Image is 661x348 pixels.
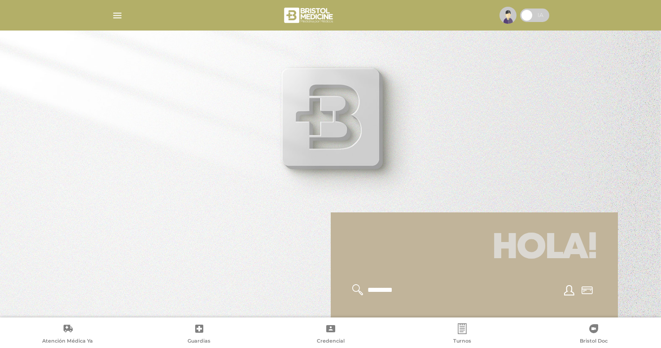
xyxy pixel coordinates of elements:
[317,338,345,346] span: Credencial
[112,10,123,21] img: Cober_menu-lines-white.svg
[453,338,471,346] span: Turnos
[133,323,265,346] a: Guardias
[341,223,607,273] h1: Hola!
[396,323,528,346] a: Turnos
[42,338,93,346] span: Atención Médica Ya
[499,7,517,24] img: profile-placeholder.svg
[580,338,608,346] span: Bristol Doc
[265,323,396,346] a: Credencial
[528,323,659,346] a: Bristol Doc
[283,4,336,26] img: bristol-medicine-blanco.png
[2,323,133,346] a: Atención Médica Ya
[188,338,210,346] span: Guardias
